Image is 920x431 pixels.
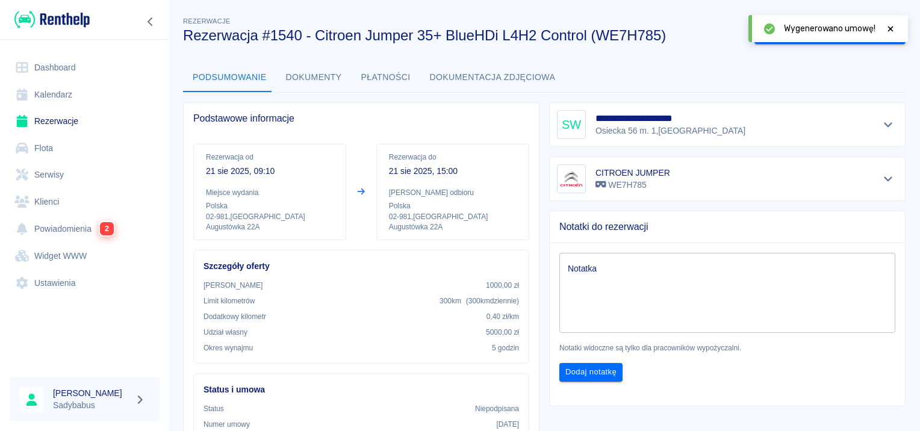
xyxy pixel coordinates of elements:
img: Image [559,167,583,191]
p: Rezerwacja od [206,152,334,163]
p: 21 sie 2025, 15:00 [389,165,517,178]
p: 02-981 , [GEOGRAPHIC_DATA] [389,211,517,222]
h3: Rezerwacja #1540 - Citroen Jumper 35+ BlueHDi L4H2 Control (WE7H785) [183,27,745,44]
p: 21 sie 2025, 09:10 [206,165,334,178]
p: [PERSON_NAME] [204,280,263,291]
p: Dodatkowy kilometr [204,311,266,322]
h6: CITROEN JUMPER [595,167,670,179]
a: Ustawienia [10,270,160,297]
button: Dokumenty [276,63,352,92]
p: 02-981 , [GEOGRAPHIC_DATA] [206,211,334,222]
p: Osiecka 56 m. 1 , [GEOGRAPHIC_DATA] [595,125,745,137]
img: Renthelp logo [14,10,90,29]
a: Powiadomienia2 [10,215,160,243]
a: Klienci [10,188,160,215]
button: Płatności [352,63,420,92]
p: WE7H785 [595,179,670,191]
button: Pokaż szczegóły [878,116,898,133]
span: Podstawowe informacje [193,113,529,125]
span: 2 [100,222,114,235]
p: 0,40 zł /km [486,311,519,322]
span: Rezerwacje [183,17,230,25]
p: 300 km [440,296,519,306]
p: [DATE] [496,419,519,430]
p: Numer umowy [204,419,250,430]
span: ( 300 km dziennie ) [466,297,519,305]
p: Rezerwacja do [389,152,517,163]
button: Zwiń nawigację [141,14,160,29]
p: Augustówka 22A [206,222,334,232]
a: Rezerwacje [10,108,160,135]
a: Dashboard [10,54,160,81]
button: Dokumentacja zdjęciowa [420,63,565,92]
a: Flota [10,135,160,162]
h6: Szczegóły oferty [204,260,519,273]
p: Polska [206,200,334,211]
p: Sadybabus [53,399,130,412]
p: Miejsce wydania [206,187,334,198]
a: Widget WWW [10,243,160,270]
a: Renthelp logo [10,10,90,29]
p: 5000,00 zł [486,327,519,338]
p: Limit kilometrów [204,296,255,306]
p: [PERSON_NAME] odbioru [389,187,517,198]
span: Wygenerowano umowę! [784,22,875,35]
p: Notatki widoczne są tylko dla pracowników wypożyczalni. [559,343,895,353]
h6: [PERSON_NAME] [53,387,130,399]
h6: Status i umowa [204,383,519,396]
a: Serwisy [10,161,160,188]
p: Polska [389,200,517,211]
button: Pokaż szczegóły [878,170,898,187]
p: Udział własny [204,327,247,338]
p: Augustówka 22A [389,222,517,232]
p: Niepodpisana [475,403,519,414]
p: Okres wynajmu [204,343,253,353]
a: Kalendarz [10,81,160,108]
button: Dodaj notatkę [559,363,623,382]
p: 5 godzin [492,343,519,353]
div: SW [557,110,586,139]
p: 1000,00 zł [486,280,519,291]
span: Notatki do rezerwacji [559,221,895,233]
button: Podsumowanie [183,63,276,92]
p: Status [204,403,224,414]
